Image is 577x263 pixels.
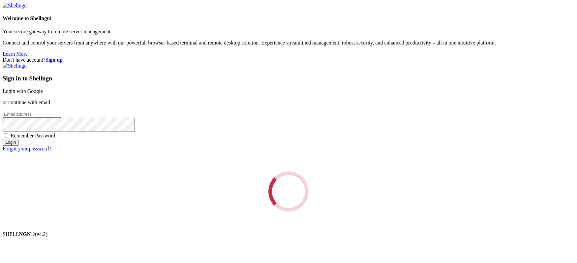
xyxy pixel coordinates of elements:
[11,133,55,138] span: Remember Password
[46,57,63,63] a: Sign up
[3,40,574,46] p: Connect and control your servers from anywhere with our powerful, browser-based terminal and remo...
[3,15,574,21] h4: Welcome to Shellngn!
[4,133,8,137] input: Remember Password
[3,63,27,69] img: Shellngn
[3,111,61,118] input: Email address
[19,231,31,237] b: NGN
[268,171,309,212] div: Loading...
[3,146,51,151] a: Forgot your password?
[3,29,574,35] p: Your secure gateway to remote server management.
[3,231,47,237] span: SHELL ©
[3,139,19,146] input: Login
[3,51,28,57] a: Learn More
[3,57,574,63] div: Don't have account?
[35,231,48,237] span: 4.2.0
[3,75,574,82] h3: Sign in to Shellngn
[3,3,27,9] img: Shellngn
[3,88,43,94] a: Login with Google
[3,100,574,105] p: or continue with email:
